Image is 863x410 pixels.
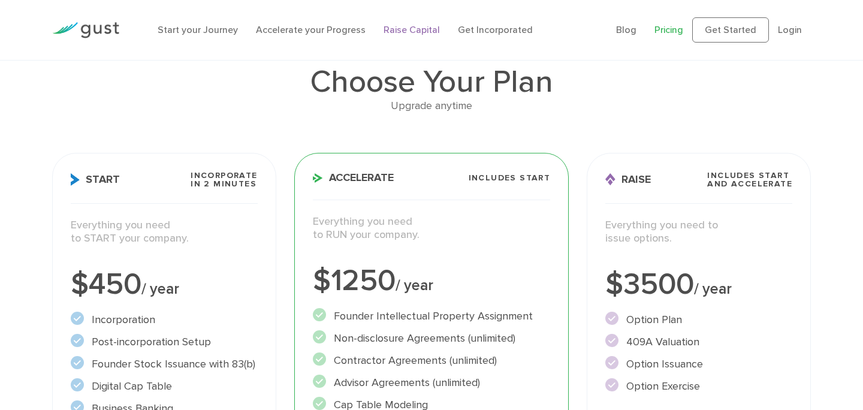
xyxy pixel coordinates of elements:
span: Start [71,173,120,186]
li: Contractor Agreements (unlimited) [313,352,551,369]
span: Raise [605,173,651,186]
span: Includes START [469,174,551,182]
img: Accelerate Icon [313,173,323,183]
div: $450 [71,270,258,300]
span: / year [694,280,732,298]
li: Founder Intellectual Property Assignment [313,308,551,324]
p: Everything you need to START your company. [71,219,258,246]
h1: Choose Your Plan [52,67,811,98]
a: Raise Capital [384,24,440,35]
li: Non-disclosure Agreements (unlimited) [313,330,551,346]
img: Gust Logo [52,22,119,38]
span: / year [396,276,433,294]
li: Founder Stock Issuance with 83(b) [71,356,258,372]
a: Get Started [692,17,769,43]
span: / year [141,280,179,298]
a: Get Incorporated [458,24,533,35]
li: Option Issuance [605,356,792,372]
span: Incorporate in 2 Minutes [191,171,257,188]
a: Login [778,24,802,35]
li: Advisor Agreements (unlimited) [313,375,551,391]
li: Incorporation [71,312,258,328]
li: Option Plan [605,312,792,328]
a: Blog [616,24,636,35]
p: Everything you need to RUN your company. [313,215,551,242]
div: Upgrade anytime [52,98,811,115]
p: Everything you need to issue options. [605,219,792,246]
span: Includes START and ACCELERATE [707,171,792,188]
div: $3500 [605,270,792,300]
span: Accelerate [313,173,394,183]
a: Start your Journey [158,24,238,35]
li: Option Exercise [605,378,792,394]
a: Accelerate your Progress [256,24,366,35]
li: 409A Valuation [605,334,792,350]
img: Start Icon X2 [71,173,80,186]
img: Raise Icon [605,173,615,186]
a: Pricing [654,24,683,35]
div: $1250 [313,266,551,296]
li: Post-incorporation Setup [71,334,258,350]
li: Digital Cap Table [71,378,258,394]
